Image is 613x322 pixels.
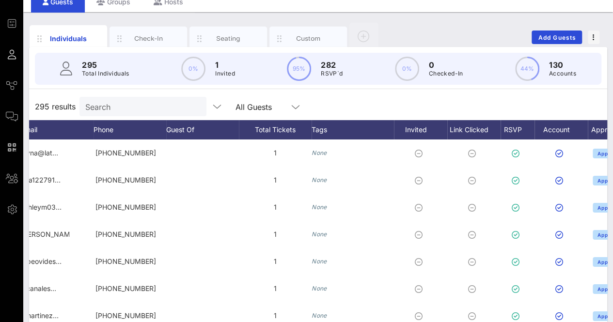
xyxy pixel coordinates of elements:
div: Total Tickets [239,120,312,139]
p: ashleym03… [21,194,62,221]
div: Tags [312,120,394,139]
div: Custom [287,34,330,43]
div: All Guests [230,97,307,116]
div: Seating [207,34,250,43]
span: +13104367738 [95,149,156,157]
p: Invited [215,69,235,78]
div: 1 [239,221,312,248]
div: Email [21,120,94,139]
span: 295 results [35,101,76,112]
p: 0 [429,59,463,71]
span: +15129684884 [95,230,156,238]
p: 282 [321,59,343,71]
p: ava122791… [21,167,61,194]
p: mbeovides… [21,248,62,275]
div: 1 [239,167,312,194]
span: +18307760070 [95,284,156,292]
i: None [312,203,327,211]
div: 1 [239,194,312,221]
p: Total Individuals [82,69,129,78]
p: 1 [215,59,235,71]
span: +19158005079 [95,203,156,211]
div: 1 [239,248,312,275]
button: Add Guests [532,31,582,44]
p: jayna@lat… [21,139,58,167]
div: Invited [394,120,447,139]
div: Phone [94,120,166,139]
p: 295 [82,59,129,71]
p: 130 [549,59,576,71]
p: Accounts [549,69,576,78]
i: None [312,149,327,156]
div: Check-In [127,34,170,43]
i: None [312,312,327,319]
p: jacanales… [21,275,56,302]
p: RSVP`d [321,69,343,78]
div: Guest Of [166,120,239,139]
i: None [312,258,327,265]
div: RSVP [501,120,534,139]
p: Checked-In [429,69,463,78]
span: Add Guests [538,34,576,41]
i: None [312,230,327,238]
div: Individuals [47,33,90,44]
span: +17042588688 [95,311,156,320]
i: None [312,285,327,292]
div: Link Clicked [447,120,501,139]
div: 1 [239,275,312,302]
span: +15127792652 [95,176,156,184]
p: [PERSON_NAME]… [21,221,69,248]
div: 1 [239,139,312,167]
span: +17863519976 [95,257,156,265]
div: Account [534,120,588,139]
i: None [312,176,327,184]
div: All Guests [236,103,272,111]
